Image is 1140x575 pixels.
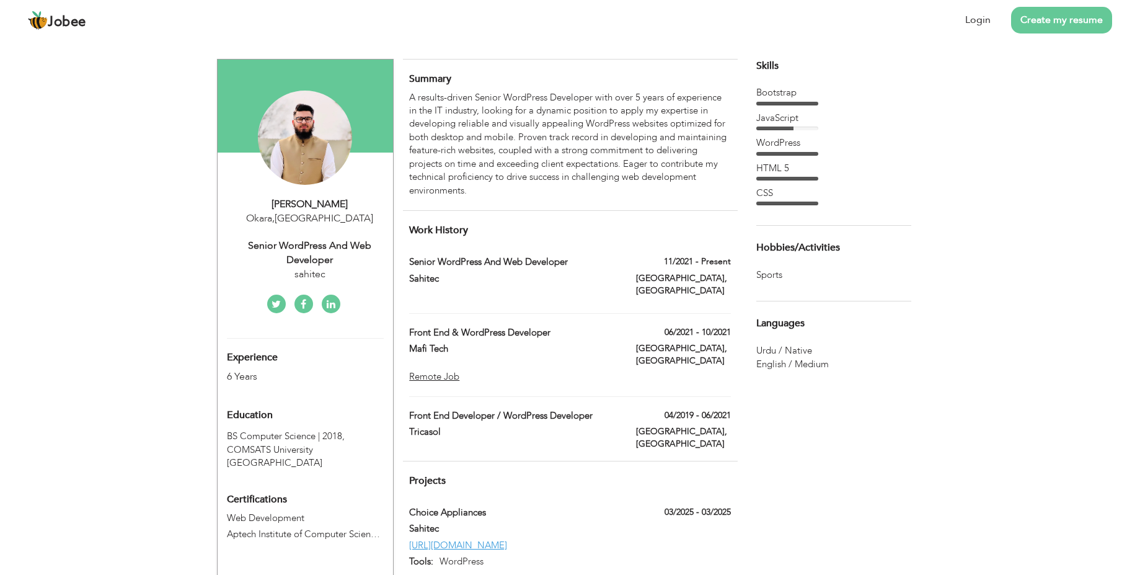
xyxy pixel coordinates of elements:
label: [GEOGRAPHIC_DATA], [GEOGRAPHIC_DATA] [636,342,731,367]
div: [PERSON_NAME] [227,197,393,212]
div: Bootstrap [756,86,911,99]
label: 04/2019 - 06/2021 [665,409,731,422]
span: BS Computer Science, COMSATS University Islamabad, 2018 [227,430,345,442]
label: Tricasol [409,426,617,439]
u: Remote Job [409,370,459,383]
div: BS Computer Science, 2018 [218,430,393,470]
label: Sahitec [409,522,617,535]
a: Create my resume [1011,7,1112,33]
span: Skills [756,59,779,73]
label: Choice Appliances [409,506,617,519]
span: Hobbies/Activities [756,243,840,254]
span: Experience [227,352,278,363]
span: Urdu / Native [756,344,812,357]
div: HTML 5 [756,162,911,175]
label: Tools: [409,555,433,568]
label: [GEOGRAPHIC_DATA], [GEOGRAPHIC_DATA] [636,426,731,450]
label: [GEOGRAPHIC_DATA], [GEOGRAPHIC_DATA] [636,272,731,297]
div: CSS [756,187,911,200]
span: , [272,212,275,225]
span: Summary [409,72,451,86]
a: Jobee [28,11,86,30]
span: Jobee [48,16,86,29]
a: Login [965,13,991,27]
label: Senior WordPress and Web Developer [409,256,617,269]
label: 11/2021 - Present [664,256,731,268]
label: Sahitec [409,272,617,285]
span: Education [227,410,273,421]
span: Projects [409,474,446,488]
span: Sports [756,269,785,282]
div: WordPress [756,136,911,149]
span: Certifications [227,493,287,506]
span: Work History [409,223,468,237]
div: Okara [GEOGRAPHIC_DATA] [227,212,393,226]
span: Aptech Institute of Computer Science [GEOGRAPHIC_DATA] [227,528,478,540]
label: 06/2021 - 10/2021 [665,326,731,339]
label: Web Development [227,512,384,525]
span: Languages [756,318,805,329]
a: [URL][DOMAIN_NAME] [409,539,507,551]
div: A results-driven Senior WordPress Developer with over 5 years of experience in the IT industry, l... [409,91,730,197]
p: WordPress [433,555,730,568]
img: jobee.io [28,11,48,30]
label: Mafi Tech [409,342,617,355]
label: Front End Developer / WordPress Developer [409,409,617,422]
div: Senior WordPress and Web Developer [227,239,393,267]
label: Front End & WordPress Developer [409,326,617,339]
span: COMSATS University [GEOGRAPHIC_DATA] [227,444,322,469]
span: English / Medium [756,358,829,370]
div: 6 Years [227,370,355,384]
label: 03/2025 - 03/2025 [665,506,731,519]
div: JavaScript [756,112,911,125]
div: sahitec [227,267,393,282]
